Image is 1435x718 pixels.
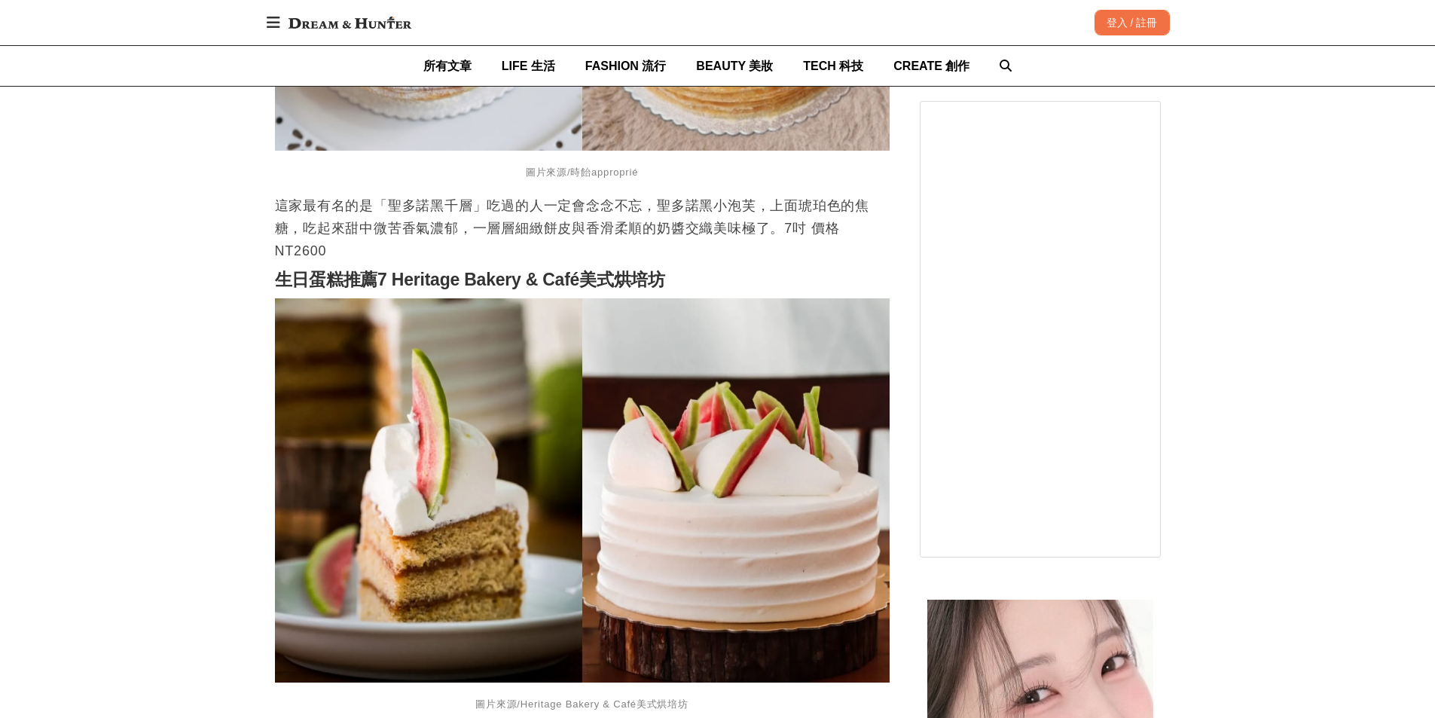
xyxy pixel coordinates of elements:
span: CREATE 創作 [893,60,969,72]
span: 圖片來源/Heritage Bakery & Café美式烘培坊 [475,698,688,710]
img: 生日蛋糕推薦！IG人氣爆棚8家「台北蛋糕店」保證不踩雷，壽星吃了心滿意足下次又再訂！ [275,298,890,683]
div: 登入 / 註冊 [1095,10,1170,35]
a: 所有文章 [423,46,472,86]
span: 圖片來源/時飴approprié [526,167,638,178]
strong: 生日蛋糕推薦7 Heritage Bakery & Café美式烘培坊 [275,270,666,289]
span: TECH 科技 [803,60,863,72]
a: TECH 科技 [803,46,863,86]
a: LIFE 生活 [502,46,555,86]
img: Dream & Hunter [281,9,419,36]
span: FASHION 流行 [585,60,667,72]
span: BEAUTY 美妝 [696,60,773,72]
a: FASHION 流行 [585,46,667,86]
p: 這家最有名的是「聖多諾黑千層」吃過的人一定會念念不忘，聖多諾黑小泡芙，上面琥珀色的焦糖，吃起來甜中微苦香氣濃郁，一層層細緻餅皮與香滑柔順的奶醬交織美味極了。7吋 價格NT2600 [275,194,890,262]
span: 所有文章 [423,60,472,72]
span: LIFE 生活 [502,60,555,72]
a: CREATE 創作 [893,46,969,86]
a: BEAUTY 美妝 [696,46,773,86]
